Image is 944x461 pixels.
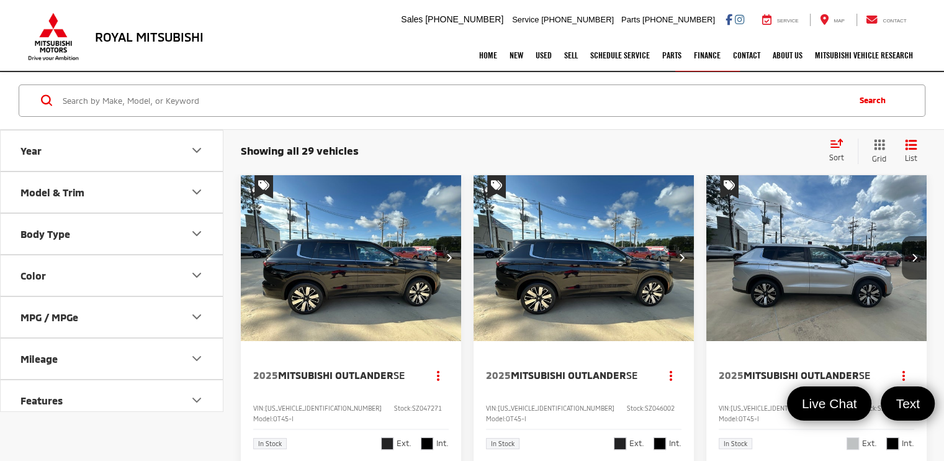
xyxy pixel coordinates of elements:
[883,18,906,24] span: Contact
[529,40,558,71] a: Used
[427,364,449,386] button: Actions
[889,395,926,412] span: Text
[473,175,695,341] div: 2025 Mitsubishi Outlander SE 0
[856,14,916,26] a: Contact
[397,437,411,449] span: Ext.
[486,415,506,422] span: Model:
[886,437,899,450] span: Black
[258,440,282,447] span: In Stock
[1,380,224,421] button: FeaturesFeatures
[1,214,224,254] button: Body TypeBody Type
[558,40,584,71] a: Sell
[20,270,46,281] div: Color
[669,370,672,380] span: dropdown dots
[491,440,515,447] span: In Stock
[486,368,647,382] a: 2025Mitsubishi OutlanderSE
[20,228,70,240] div: Body Type
[393,369,405,381] span: SE
[627,404,645,412] span: Stock:
[881,386,935,421] a: Text
[706,175,928,341] a: 2025 Mitsubishi Outlander SE2025 Mitsubishi Outlander SE2025 Mitsubishi Outlander SE2025 Mitsubis...
[834,18,844,24] span: Map
[265,404,382,412] span: [US_VEHICLE_IDENTIFICATION_NUMBER]
[669,236,694,280] button: Next image
[541,15,614,24] span: [PHONE_NUMBER]
[253,404,265,412] span: VIN:
[892,364,914,386] button: Actions
[273,415,294,422] span: OT45-I
[1,297,224,337] button: MPG / MPGeMPG / MPGe
[486,369,511,381] span: 2025
[726,14,732,24] a: Facebook: Click to visit our Facebook page
[1,172,224,212] button: Model & TrimModel & Trim
[240,175,462,341] a: 2025 Mitsubishi Outlander SE2025 Mitsubishi Outlander SE2025 Mitsubishi Outlander SE2025 Mitsubis...
[809,40,919,71] a: Mitsubishi Vehicle Research
[473,175,695,342] img: 2025 Mitsubishi Outlander SE
[189,393,204,408] div: Features
[253,368,415,382] a: 2025Mitsubishi OutlanderSE
[61,86,847,116] input: Search by Make, Model, or Keyword
[614,437,626,450] span: Labrador Black Pearl
[240,175,462,342] img: 2025 Mitsubishi Outlander SE
[896,139,927,164] button: List View
[642,15,715,24] span: [PHONE_NUMBER]
[189,185,204,199] div: Model & Trim
[905,153,917,163] span: List
[506,415,526,422] span: OT45-I
[498,404,614,412] span: [US_VEHICLE_IDENTIFICATION_NUMBER]
[473,40,503,71] a: Home
[189,143,204,158] div: Year
[189,351,204,366] div: Mileage
[724,440,747,447] span: In Stock
[645,404,675,412] span: SZ046002
[719,415,739,422] span: Model:
[20,311,78,323] div: MPG / MPGe
[766,40,809,71] a: About Us
[253,415,273,422] span: Model:
[95,30,204,43] h3: Royal Mitsubishi
[878,404,907,412] span: SZ046592
[253,369,278,381] span: 2025
[706,175,928,342] img: 2025 Mitsubishi Outlander SE
[744,369,859,381] span: Mitsubishi Outlander
[189,226,204,241] div: Body Type
[436,370,439,380] span: dropdown dots
[425,14,503,24] span: [PHONE_NUMBER]
[1,130,224,171] button: YearYear
[487,175,506,199] span: Special
[621,15,640,24] span: Parts
[20,395,63,406] div: Features
[512,15,539,24] span: Service
[777,18,799,24] span: Service
[381,437,393,450] span: Labrador Black Pearl
[189,309,204,324] div: MPG / MPGe
[787,386,872,421] a: Live Chat
[241,144,359,157] span: Showing all 29 vehicles
[872,153,886,164] span: Grid
[401,14,423,24] span: Sales
[858,139,896,164] button: Grid View
[720,175,739,199] span: Special
[862,437,877,449] span: Ext.
[20,145,42,157] div: Year
[735,14,744,24] a: Instagram: Click to visit our Instagram page
[902,236,927,280] button: Next image
[847,85,904,116] button: Search
[656,40,688,71] a: Parts: Opens in a new tab
[436,236,461,280] button: Next image
[240,175,462,341] div: 2025 Mitsubishi Outlander SE 0
[1,255,224,296] button: ColorColor
[20,186,84,198] div: Model & Trim
[739,415,759,422] span: OT45-I
[503,40,529,71] a: New
[254,175,273,199] span: Special
[421,437,433,450] span: Black
[688,40,727,71] a: Finance
[902,370,904,380] span: dropdown dots
[730,404,847,412] span: [US_VEHICLE_IDENTIFICATION_NUMBER]
[719,404,730,412] span: VIN:
[626,369,637,381] span: SE
[654,437,666,450] span: Black
[511,369,626,381] span: Mitsubishi Outlander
